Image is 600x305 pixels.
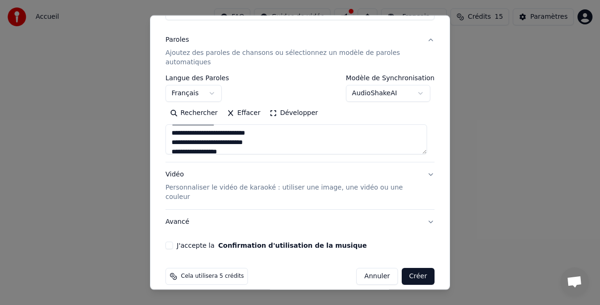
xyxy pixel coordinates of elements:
button: Effacer [222,106,265,121]
label: Langue des Paroles [165,75,229,81]
label: Modèle de Synchronisation [346,75,435,81]
button: Annuler [356,268,397,285]
p: Ajoutez des paroles de chansons ou sélectionnez un modèle de paroles automatiques [165,48,420,67]
button: Développer [265,106,322,121]
button: ParolesAjoutez des paroles de chansons ou sélectionnez un modèle de paroles automatiques [165,28,435,75]
div: Paroles [165,35,189,45]
div: ParolesAjoutez des paroles de chansons ou sélectionnez un modèle de paroles automatiques [165,75,435,162]
button: J'accepte la [218,242,367,249]
p: Personnaliser le vidéo de karaoké : utiliser une image, une vidéo ou une couleur [165,183,420,202]
button: Rechercher [165,106,222,121]
button: VidéoPersonnaliser le vidéo de karaoké : utiliser une image, une vidéo ou une couleur [165,162,435,209]
label: J'accepte la [177,242,367,249]
button: Avancé [165,210,435,234]
button: Créer [402,268,435,285]
span: Cela utilisera 5 crédits [181,273,244,280]
div: Vidéo [165,170,420,202]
